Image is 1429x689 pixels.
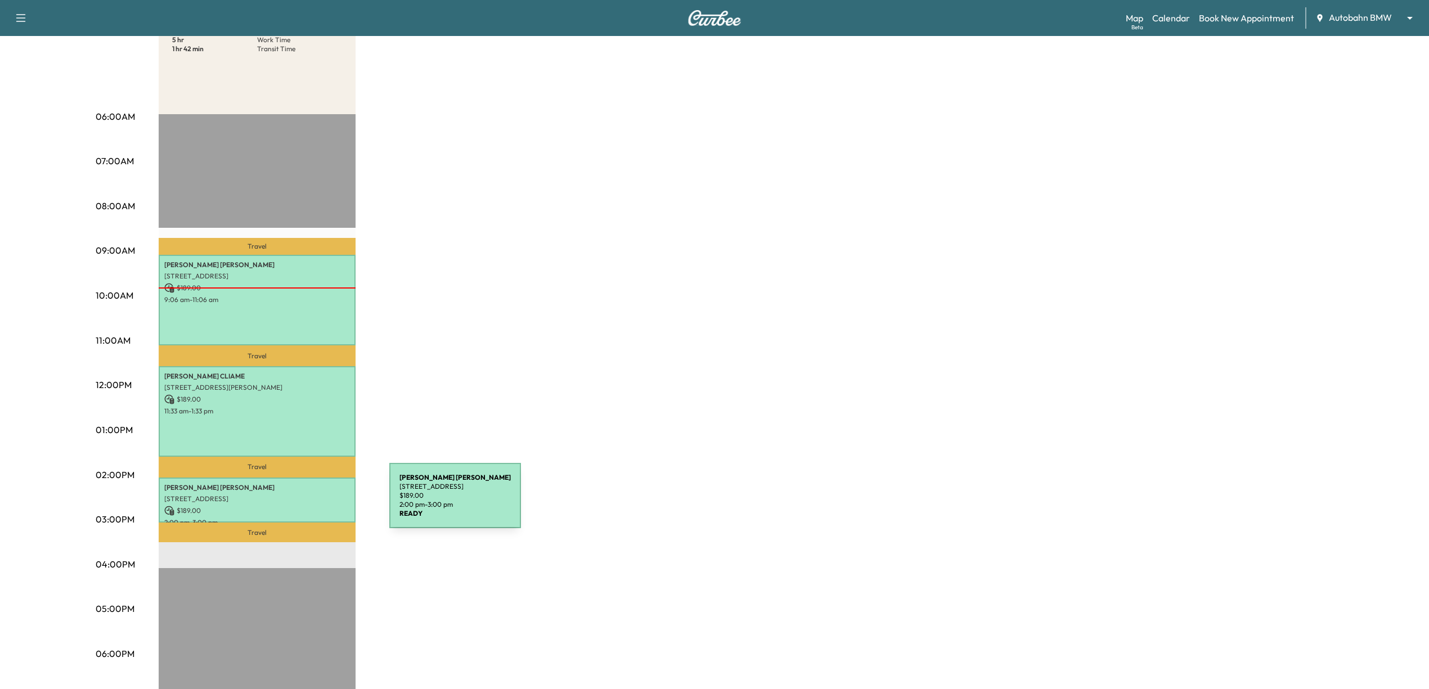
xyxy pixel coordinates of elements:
[687,10,742,26] img: Curbee Logo
[1131,23,1143,31] div: Beta
[1199,11,1294,25] a: Book New Appointment
[172,44,257,53] p: 1 hr 42 min
[96,378,132,391] p: 12:00PM
[164,407,350,416] p: 11:33 am - 1:33 pm
[164,295,350,304] p: 9:06 am - 11:06 am
[164,518,350,527] p: 2:00 pm - 3:00 pm
[96,647,134,660] p: 06:00PM
[96,199,135,213] p: 08:00AM
[159,345,356,366] p: Travel
[96,557,135,571] p: 04:00PM
[172,35,257,44] p: 5 hr
[164,483,350,492] p: [PERSON_NAME] [PERSON_NAME]
[96,154,134,168] p: 07:00AM
[96,602,134,615] p: 05:00PM
[96,423,133,436] p: 01:00PM
[96,334,131,347] p: 11:00AM
[164,260,350,269] p: [PERSON_NAME] [PERSON_NAME]
[164,283,350,293] p: $ 189.00
[164,506,350,516] p: $ 189.00
[164,383,350,392] p: [STREET_ADDRESS][PERSON_NAME]
[159,457,356,477] p: Travel
[96,289,133,302] p: 10:00AM
[164,372,350,381] p: [PERSON_NAME] CLIAME
[159,238,356,255] p: Travel
[164,494,350,503] p: [STREET_ADDRESS]
[96,468,134,481] p: 02:00PM
[96,512,134,526] p: 03:00PM
[164,272,350,281] p: [STREET_ADDRESS]
[96,110,135,123] p: 06:00AM
[1152,11,1190,25] a: Calendar
[257,35,342,44] p: Work Time
[159,523,356,542] p: Travel
[1329,11,1392,24] span: Autobahn BMW
[164,394,350,404] p: $ 189.00
[1126,11,1143,25] a: MapBeta
[96,244,135,257] p: 09:00AM
[257,44,342,53] p: Transit Time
